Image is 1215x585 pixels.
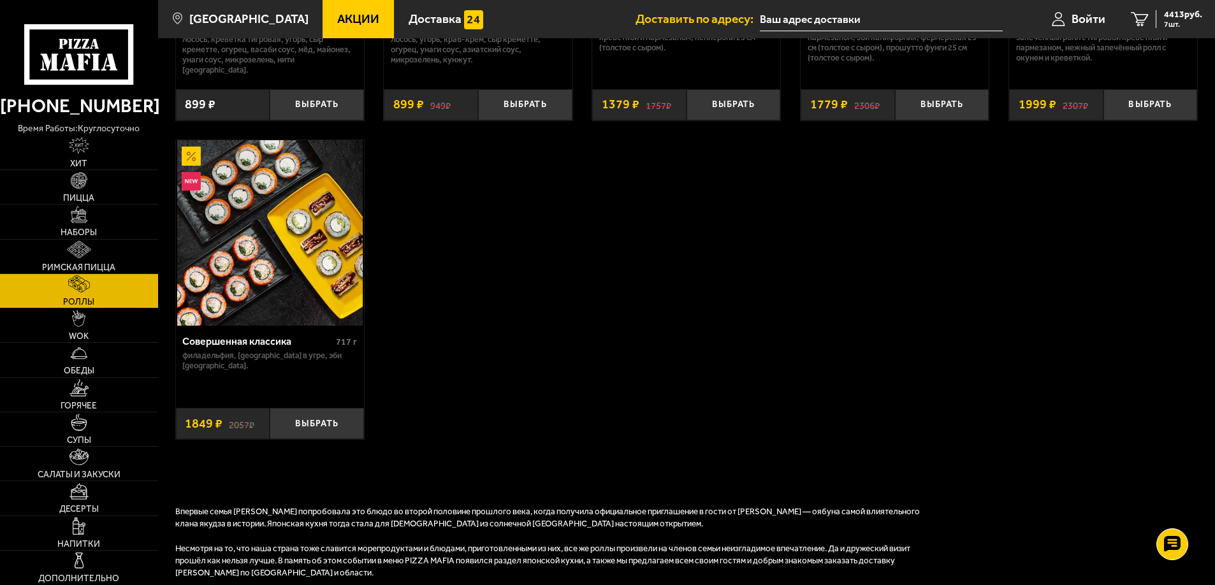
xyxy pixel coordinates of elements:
[687,89,781,120] button: Выбрать
[1019,98,1056,111] span: 1999 ₽
[175,506,940,530] p: Впервые семья [PERSON_NAME] попробовала это блюдо во второй половине прошлого века, когда получил...
[1063,98,1088,111] s: 2307 ₽
[1072,13,1105,25] span: Войти
[182,350,356,371] p: Филадельфия, [GEOGRAPHIC_DATA] в угре, Эби [GEOGRAPHIC_DATA].
[38,574,119,583] span: Дополнительно
[61,401,97,410] span: Горячее
[409,13,462,25] span: Доставка
[895,89,989,120] button: Выбрать
[337,13,379,25] span: Акции
[175,543,940,579] p: Несмотря на то, что наша страна тоже славится морепродуктами и блюдами, приготовленными из них, в...
[646,98,671,111] s: 1757 ₽
[760,8,1003,31] input: Ваш адрес доставки
[270,408,364,439] button: Выбрать
[602,98,639,111] span: 1379 ₽
[57,540,100,549] span: Напитки
[63,298,94,307] span: Роллы
[854,98,880,111] s: 2306 ₽
[182,147,201,166] img: Акционный
[182,335,332,347] div: Совершенная классика
[189,13,309,25] span: [GEOGRAPHIC_DATA]
[808,22,982,63] p: Запечённый ролл с тигровой креветкой и пармезаном, Эби Калифорния, Фермерская 25 см (толстое с сы...
[42,263,115,272] span: Римская пицца
[229,417,254,430] s: 2057 ₽
[810,98,848,111] span: 1779 ₽
[182,34,356,75] p: лосось, креветка тигровая, угорь, Сыр креметте, огурец, васаби соус, мёд, майонез, унаги соус, ми...
[1164,10,1202,19] span: 4413 руб.
[182,172,201,191] img: Новинка
[430,98,451,111] s: 949 ₽
[69,332,89,341] span: WOK
[270,89,364,120] button: Выбрать
[185,417,222,430] span: 1849 ₽
[336,336,357,347] span: 717 г
[67,436,91,445] span: Супы
[636,13,760,25] span: Доставить по адресу:
[464,10,483,29] img: 15daf4d41897b9f0e9f617042186c801.svg
[1103,89,1198,120] button: Выбрать
[185,98,215,111] span: 899 ₽
[393,98,424,111] span: 899 ₽
[391,34,565,65] p: лосось, угорь, краб-крем, Сыр креметте, огурец, унаги соус, азиатский соус, микрозелень, кунжут.
[38,470,120,479] span: Салаты и закуски
[70,159,87,168] span: Хит
[63,194,94,203] span: Пицца
[177,140,363,326] img: Совершенная классика
[61,228,97,237] span: Наборы
[1164,20,1202,28] span: 7 шт.
[64,366,94,375] span: Обеды
[176,140,364,326] a: АкционныйНовинкаСовершенная классика
[59,505,99,514] span: Десерты
[478,89,572,120] button: Выбрать
[1016,22,1190,63] p: Запеченный [PERSON_NAME] с лососем и угрём, Запечённый ролл с тигровой креветкой и пармезаном, Не...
